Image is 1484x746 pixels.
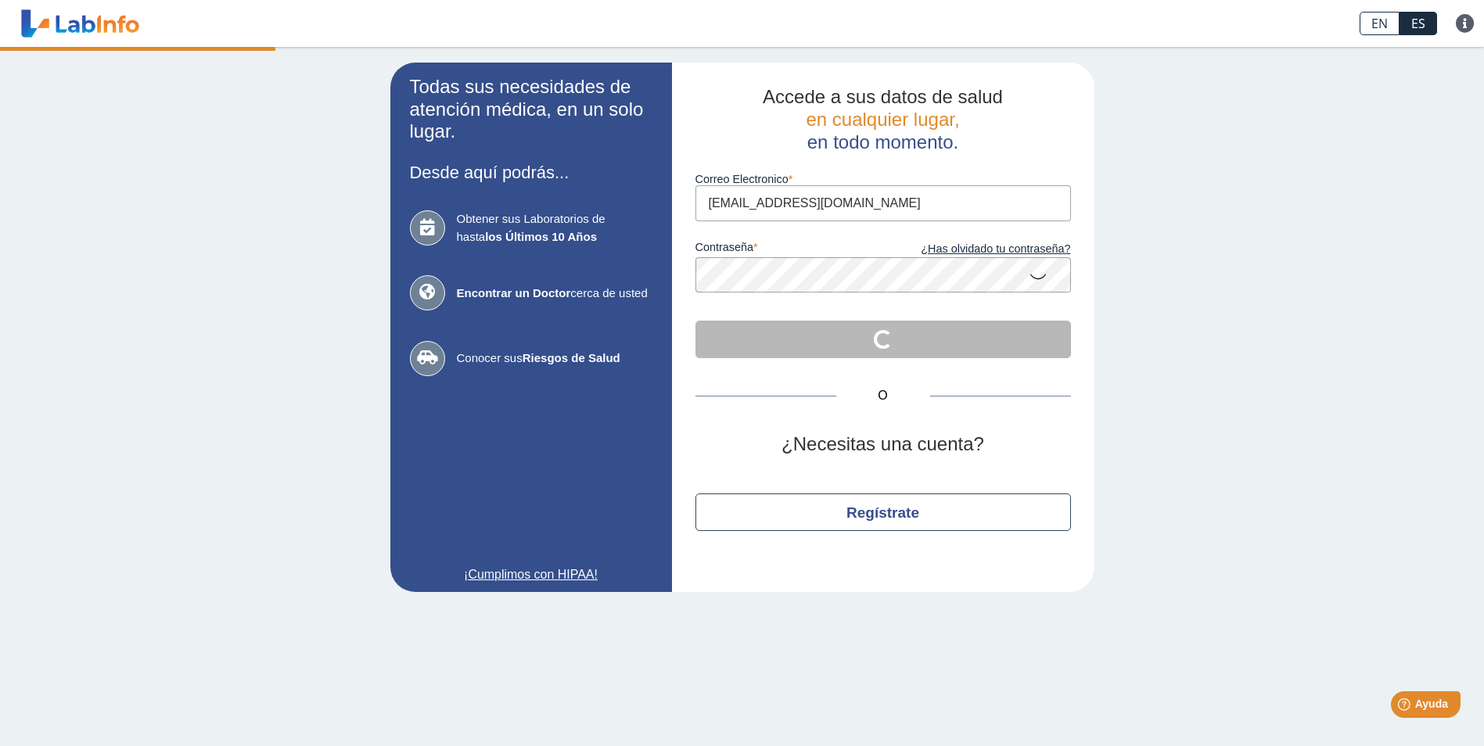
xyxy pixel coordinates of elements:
[410,163,652,182] h3: Desde aquí podrás...
[457,286,571,299] b: Encontrar un Doctor
[695,493,1071,531] button: Regístrate
[1345,685,1467,729] iframe: Help widget launcher
[410,76,652,143] h2: Todas sus necesidades de atención médica, en un solo lugar.
[883,241,1071,258] a: ¿Has olvidado tu contraseña?
[523,351,620,364] b: Riesgos de Salud
[457,350,652,368] span: Conocer sus
[1360,12,1400,35] a: EN
[807,131,958,152] span: en todo momento.
[695,173,1071,185] label: Correo Electronico
[457,285,652,303] span: cerca de usted
[695,433,1071,456] h2: ¿Necesitas una cuenta?
[695,241,883,258] label: contraseña
[836,386,930,405] span: O
[806,109,959,130] span: en cualquier lugar,
[485,230,597,243] b: los Últimos 10 Años
[763,86,1003,107] span: Accede a sus datos de salud
[1400,12,1437,35] a: ES
[410,565,652,584] a: ¡Cumplimos con HIPAA!
[457,210,652,246] span: Obtener sus Laboratorios de hasta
